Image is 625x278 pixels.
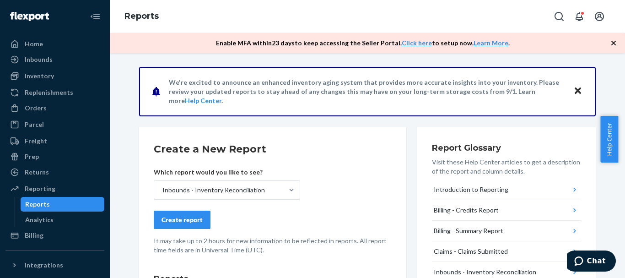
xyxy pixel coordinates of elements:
[432,180,581,200] button: Introduction to Reporting
[432,221,581,241] button: Billing - Summary Report
[5,69,104,83] a: Inventory
[5,134,104,148] a: Freight
[434,267,536,277] div: Inbounds - Inventory Reconciliation
[25,120,44,129] div: Parcel
[10,12,49,21] img: Flexport logo
[162,185,265,195] div: Inbounds - Inventory Reconciliation
[550,7,568,26] button: Open Search Box
[5,101,104,115] a: Orders
[21,213,105,227] a: Analytics
[25,39,43,49] div: Home
[86,7,104,26] button: Close Navigation
[25,104,47,113] div: Orders
[154,142,392,157] h2: Create a New Report
[21,197,105,212] a: Reports
[216,38,510,48] p: Enable MFA within 23 days to keep accessing the Seller Portal. to setup now. .
[572,85,584,98] button: Close
[154,168,300,177] p: Which report would you like to see?
[185,97,221,104] a: Help Center
[25,152,39,161] div: Prep
[25,215,54,224] div: Analytics
[434,226,503,235] div: Billing - Summary Report
[434,185,508,194] div: Introduction to Reporting
[567,251,616,273] iframe: Opens a widget where you can chat to one of our agents
[5,165,104,180] a: Returns
[25,88,73,97] div: Replenishments
[434,206,499,215] div: Billing - Credits Report
[154,211,210,229] button: Create report
[5,37,104,51] a: Home
[5,149,104,164] a: Prep
[25,136,47,146] div: Freight
[5,258,104,273] button: Integrations
[474,39,508,47] a: Learn More
[600,116,618,163] button: Help Center
[25,261,63,270] div: Integrations
[25,231,43,240] div: Billing
[5,117,104,132] a: Parcel
[154,236,392,255] p: It may take up to 2 hours for new information to be reflected in reports. All report time fields ...
[570,7,588,26] button: Open notifications
[402,39,432,47] a: Click here
[124,11,159,21] a: Reports
[25,200,50,209] div: Reports
[25,71,54,81] div: Inventory
[169,78,565,105] p: We're excited to announce an enhanced inventory aging system that provides more accurate insights...
[432,142,581,154] h3: Report Glossary
[5,228,104,243] a: Billing
[25,55,53,64] div: Inbounds
[434,247,508,256] div: Claims - Claims Submitted
[5,52,104,67] a: Inbounds
[432,200,581,221] button: Billing - Credits Report
[5,181,104,196] a: Reporting
[590,7,609,26] button: Open account menu
[432,158,581,176] p: Visit these Help Center articles to get a description of the report and column details.
[162,215,203,224] div: Create report
[5,85,104,100] a: Replenishments
[117,3,166,30] ol: breadcrumbs
[432,241,581,262] button: Claims - Claims Submitted
[25,184,55,193] div: Reporting
[25,168,49,177] div: Returns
